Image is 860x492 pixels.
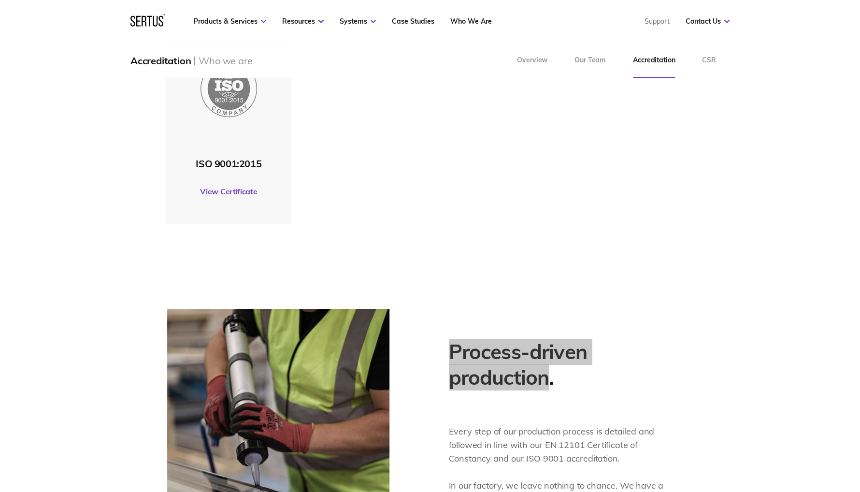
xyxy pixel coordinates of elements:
a: Resources [282,17,324,26]
a: Support [645,17,670,26]
a: Our Team [561,43,619,78]
a: View Certificate [171,178,287,205]
p: Every step of our production process is detailed and followed in line with our EN 12101 Certifica... [449,425,679,465]
div: ISO 9001:2015 [171,158,287,170]
div: Who we are [199,55,252,67]
a: Who We Are [450,17,492,26]
a: Products & Services [194,17,266,26]
h2: Process-driven production. [449,339,652,390]
a: Contact Us [686,17,730,26]
a: Systems [340,17,376,26]
a: Overview [503,43,561,78]
div: Accreditation [130,55,191,67]
a: CSR [688,43,730,78]
a: Case Studies [392,17,434,26]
